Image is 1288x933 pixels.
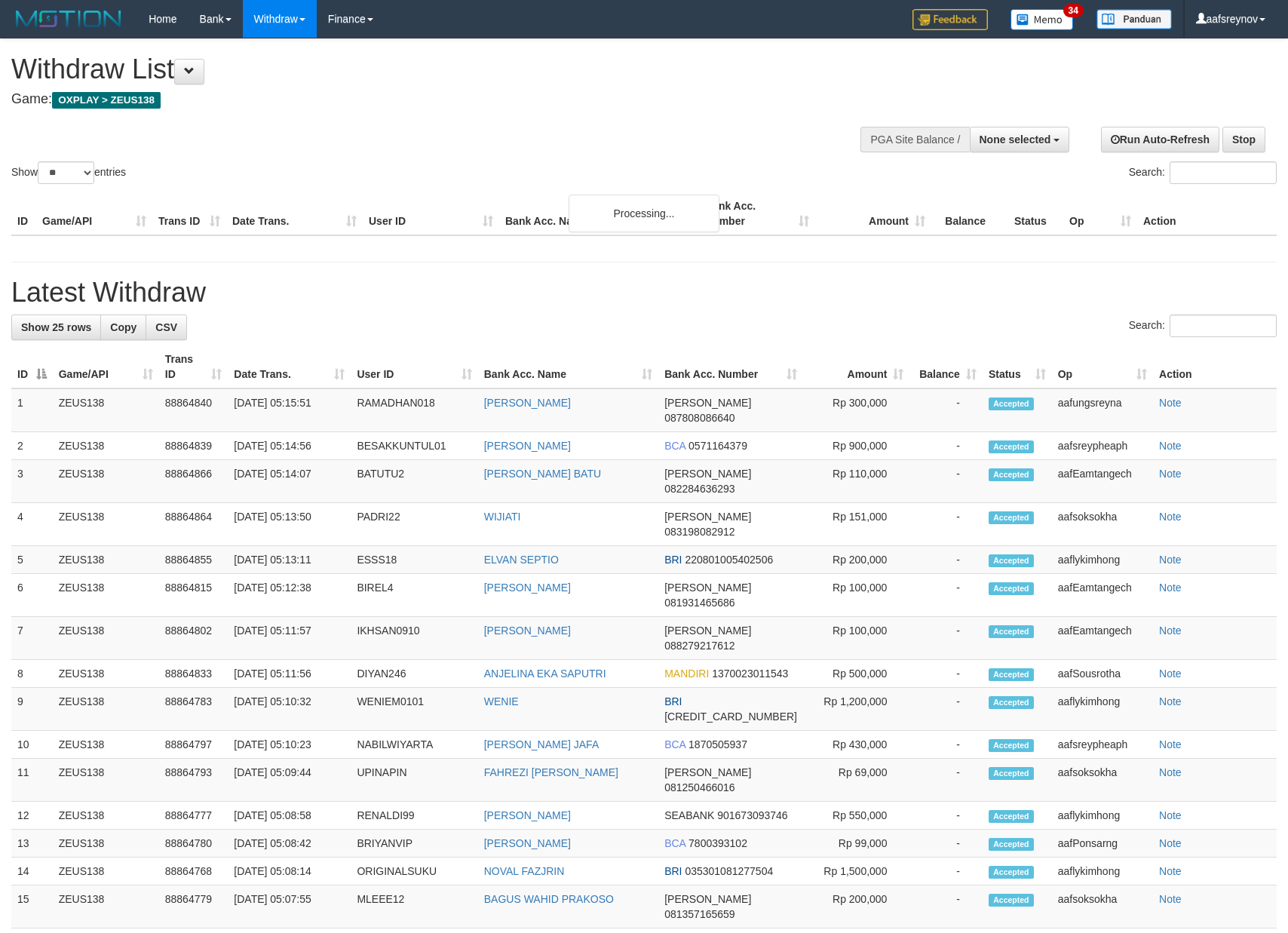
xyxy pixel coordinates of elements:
a: [PERSON_NAME] JAFA [484,738,599,750]
td: [DATE] 05:12:38 [228,574,351,617]
td: Rp 110,000 [803,460,909,503]
a: NOVAL FAZJRIN [484,865,565,877]
td: - [909,503,982,546]
select: Showentries [38,161,94,184]
span: [PERSON_NAME] [664,582,751,594]
td: IKHSAN0910 [351,617,477,660]
img: MOTION_logo.png [11,8,126,30]
td: ZEUS138 [53,574,159,617]
th: Game/API: activate to sort column ascending [53,345,159,388]
td: - [909,731,982,759]
span: Accepted [989,468,1034,481]
th: Date Trans. [226,192,363,235]
span: Copy 081357165659 to clipboard [664,908,734,920]
td: - [909,688,982,731]
td: 88864802 [159,617,228,660]
td: Rp 200,000 [803,546,909,574]
td: aafEamtangech [1052,460,1153,503]
span: Accepted [989,625,1034,638]
td: 9 [11,688,53,731]
h1: Latest Withdraw [11,278,1277,308]
td: 11 [11,759,53,802]
span: [PERSON_NAME] [664,766,751,778]
img: Button%20Memo.svg [1010,9,1074,30]
td: 3 [11,460,53,503]
span: Copy 220801005402506 to clipboard [685,554,773,566]
th: User ID [363,192,499,235]
th: Amount: activate to sort column ascending [803,345,909,388]
td: ZEUS138 [53,885,159,928]
td: RENALDI99 [351,802,477,830]
a: Note [1159,397,1182,409]
td: 2 [11,432,53,460]
td: WENIEM0101 [351,688,477,731]
span: Copy 035301081277504 to clipboard [685,865,773,877]
th: Balance [931,192,1008,235]
a: Note [1159,440,1182,452]
span: Accepted [989,838,1034,851]
span: Copy [110,321,136,333]
td: - [909,802,982,830]
th: Game/API [36,192,152,235]
td: ZEUS138 [53,546,159,574]
td: 88864840 [159,388,228,432]
td: ZEUS138 [53,731,159,759]
td: 12 [11,802,53,830]
span: Copy 081250466016 to clipboard [664,781,734,793]
td: 5 [11,546,53,574]
td: ZEUS138 [53,503,159,546]
span: BCA [664,440,685,452]
span: Copy 343401042797536 to clipboard [664,710,797,723]
td: - [909,546,982,574]
a: Note [1159,554,1182,566]
label: Show entries [11,161,126,184]
a: [PERSON_NAME] [484,582,571,594]
td: [DATE] 05:10:23 [228,731,351,759]
td: ZEUS138 [53,759,159,802]
td: Rp 300,000 [803,388,909,432]
span: Copy 7800393102 to clipboard [688,837,747,849]
td: - [909,660,982,688]
td: - [909,432,982,460]
td: Rp 151,000 [803,503,909,546]
th: Bank Acc. Number: activate to sort column ascending [658,345,803,388]
span: Copy 087808086640 to clipboard [664,412,734,424]
td: 15 [11,885,53,928]
span: BCA [664,837,685,849]
td: ZEUS138 [53,830,159,858]
td: aafEamtangech [1052,617,1153,660]
td: 8 [11,660,53,688]
a: BAGUS WAHID PRAKOSO [484,893,614,905]
a: Note [1159,582,1182,594]
td: ZEUS138 [53,388,159,432]
div: Processing... [569,195,719,232]
td: aafsoksokha [1052,885,1153,928]
a: Note [1159,468,1182,480]
button: None selected [970,127,1070,152]
td: Rp 500,000 [803,660,909,688]
td: BRIYANVIP [351,830,477,858]
a: WENIE [484,695,519,707]
input: Search: [1170,315,1277,337]
td: ZEUS138 [53,858,159,885]
h4: Game: [11,92,844,107]
td: - [909,617,982,660]
span: Accepted [989,739,1034,752]
th: Bank Acc. Name [499,192,699,235]
input: Search: [1170,161,1277,184]
td: 10 [11,731,53,759]
a: FAHREZI [PERSON_NAME] [484,766,618,778]
td: aaflykimhong [1052,688,1153,731]
td: 7 [11,617,53,660]
a: [PERSON_NAME] BATU [484,468,601,480]
span: None selected [980,134,1051,146]
td: [DATE] 05:08:14 [228,858,351,885]
td: [DATE] 05:11:56 [228,660,351,688]
a: CSV [146,315,187,340]
td: aafsoksokha [1052,759,1153,802]
th: Action [1137,192,1277,235]
a: Note [1159,865,1182,877]
td: UPINAPIN [351,759,477,802]
a: Note [1159,766,1182,778]
td: 88864783 [159,688,228,731]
